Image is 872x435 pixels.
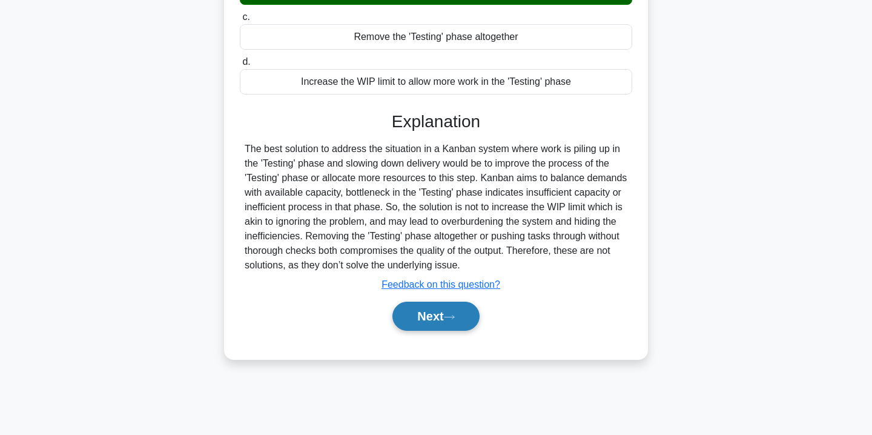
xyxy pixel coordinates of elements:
[247,111,625,132] h3: Explanation
[245,142,627,273] div: The best solution to address the situation in a Kanban system where work is piling up in the 'Tes...
[240,69,632,95] div: Increase the WIP limit to allow more work in the 'Testing' phase
[240,24,632,50] div: Remove the 'Testing' phase altogether
[392,302,479,331] button: Next
[381,279,500,290] a: Feedback on this question?
[242,56,250,67] span: d.
[242,12,249,22] span: c.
